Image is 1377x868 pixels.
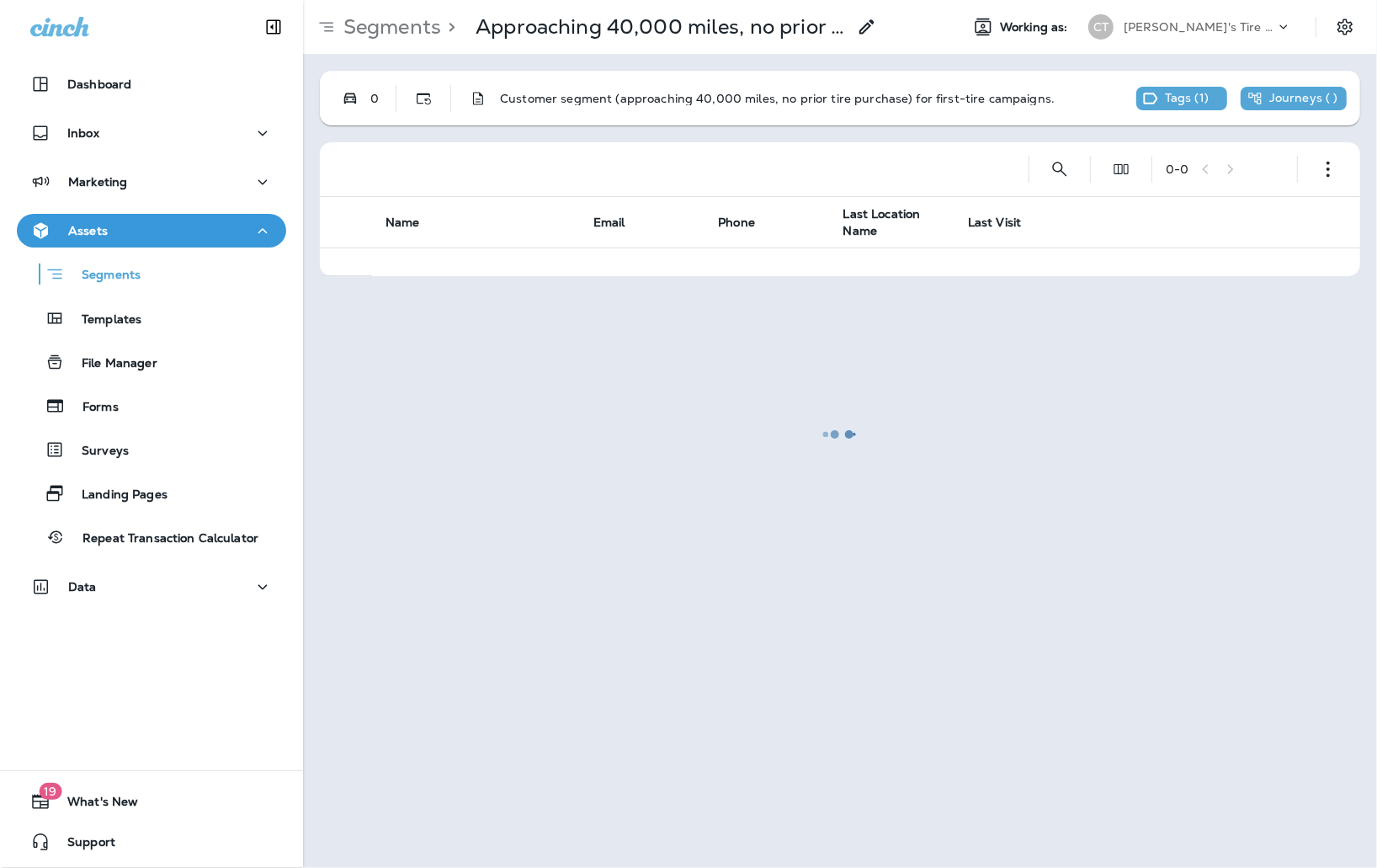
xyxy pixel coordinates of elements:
button: Segments [17,256,286,292]
span: 19 [39,783,61,800]
p: Templates [65,312,141,328]
button: 19What's New [17,785,286,818]
p: Assets [68,224,108,237]
button: Marketing [17,165,286,199]
button: Surveys [17,432,286,467]
span: What's New [51,795,138,815]
p: File Manager [65,356,157,372]
span: Support [51,835,115,855]
p: Landing Pages [65,487,167,503]
button: Forms [17,388,286,423]
p: Surveys [65,444,129,460]
button: Support [17,825,286,859]
p: Segments [65,268,141,285]
p: Forms [66,400,119,416]
button: Landing Pages [17,476,286,511]
button: Data [17,570,286,604]
p: Marketing [68,175,127,189]
button: Inbox [17,116,286,150]
button: Collapse Sidebar [250,10,297,44]
p: Inbox [67,126,99,140]
p: Dashboard [67,77,131,91]
button: Assets [17,214,286,248]
button: Dashboard [17,67,286,101]
p: Data [68,580,97,594]
button: File Manager [17,344,286,380]
p: Repeat Transaction Calculator [66,531,258,547]
button: Repeat Transaction Calculator [17,519,286,555]
button: Templates [17,301,286,336]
